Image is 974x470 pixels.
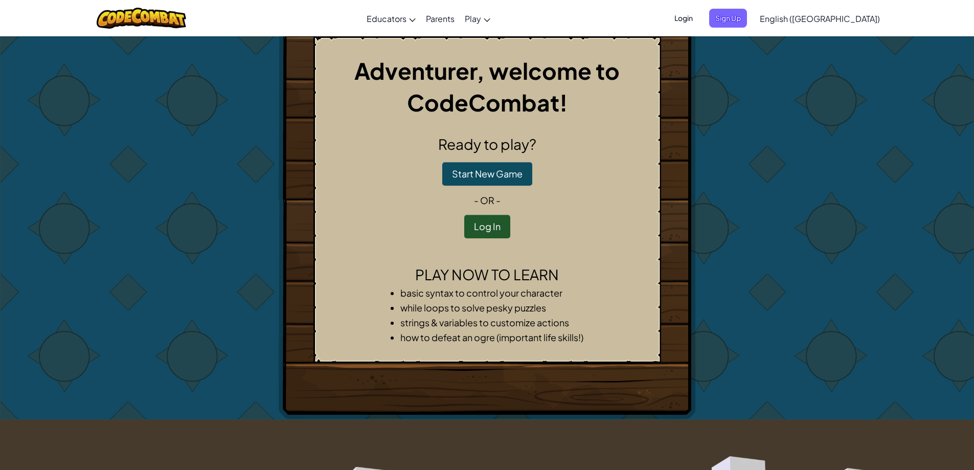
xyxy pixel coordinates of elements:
[322,264,652,285] h2: Play now to learn
[480,194,494,206] span: or
[474,194,480,206] span: -
[367,13,406,24] span: Educators
[322,55,652,118] h1: Adventurer, welcome to CodeCombat!
[400,315,595,330] li: strings & variables to customize actions
[322,133,652,155] h2: Ready to play?
[361,5,421,32] a: Educators
[421,5,460,32] a: Parents
[494,194,501,206] span: -
[400,330,595,345] li: how to defeat an ogre (important life skills!)
[668,9,699,28] button: Login
[755,5,885,32] a: English ([GEOGRAPHIC_DATA])
[465,13,481,24] span: Play
[442,162,532,186] button: Start New Game
[709,9,747,28] button: Sign Up
[760,13,880,24] span: English ([GEOGRAPHIC_DATA])
[400,285,595,300] li: basic syntax to control your character
[97,8,186,29] img: CodeCombat logo
[460,5,495,32] a: Play
[400,300,595,315] li: while loops to solve pesky puzzles
[464,215,510,238] button: Log In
